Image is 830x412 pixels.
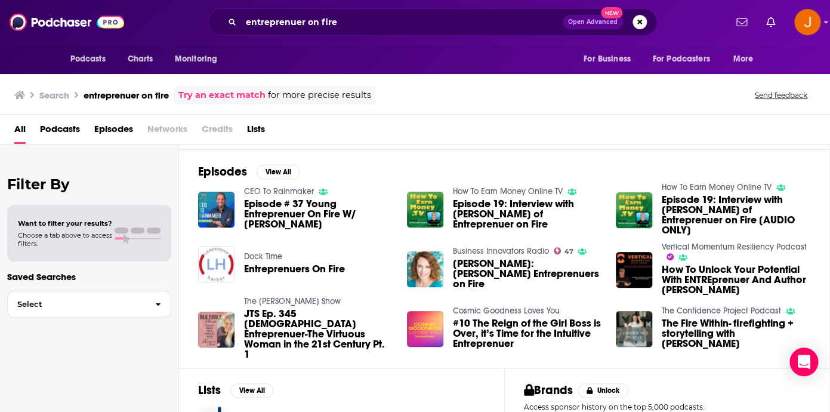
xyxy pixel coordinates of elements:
a: Podcasts [40,119,80,144]
a: ListsView All [198,383,273,398]
span: Logged in as justine87181 [794,9,820,35]
span: Podcasts [70,51,106,67]
a: Show notifications dropdown [761,12,780,32]
span: More [733,51,753,67]
a: Vertical Momentum Resiliency Podcast [662,242,807,252]
span: For Business [584,51,631,67]
span: 47 [564,249,573,254]
a: The Confidence Project Podcast [662,306,781,316]
img: The Fire Within- firefighting + storytelling with Annette Zapp [616,311,652,348]
button: Select [7,291,171,318]
p: Access sponsor history on the top 5,000 podcasts. [524,402,811,411]
a: Try an exact match [178,88,266,102]
a: Episode # 37 Young Entreprenuer On Fire W/ Mike Cachat [244,199,393,229]
a: Lists [247,119,265,144]
a: Episodes [94,119,133,144]
a: The Fire Within- firefighting + storytelling with Annette Zapp [662,318,810,349]
img: Episode # 37 Young Entreprenuer On Fire W/ Mike Cachat [198,192,235,228]
div: Search podcasts, credits, & more... [208,8,657,36]
span: Episode 19: Interview with [PERSON_NAME] of Entreprenuer on Fire [453,199,601,229]
div: Open Intercom Messenger [789,348,818,376]
a: How To Unlock Your Potential With ENTREprenuer And Author Jeff Lerner [662,265,810,295]
span: New [601,7,622,19]
a: Entreprenuers On Fire [244,264,345,274]
a: #10 The Reign of the Girl Boss is Over, it’s Time for the Intuitive Entreprenuer [453,318,601,349]
img: How To Unlock Your Potential With ENTREprenuer And Author Jeff Lerner [616,252,652,288]
img: CHRISTINA MARIE WEBER: Christian Entreprenuers on Fire [407,251,443,288]
img: Episode 19: Interview with John Lee Dumas of Entreprenuer on Fire [AUDIO ONLY] [616,192,652,229]
span: Episode 19: Interview with [PERSON_NAME] of Entreprenuer on Fire [AUDIO ONLY] [662,195,810,235]
span: Charts [128,51,153,67]
h2: Episodes [198,164,247,179]
span: for more precise results [268,88,371,102]
a: How To Earn Money Online TV [662,182,772,192]
a: Show notifications dropdown [732,12,752,32]
img: Podchaser - Follow, Share and Rate Podcasts [10,11,124,33]
span: Episode # 37 Young Entreprenuer On Fire W/ [PERSON_NAME] [244,199,393,229]
a: Business Innovators Radio [453,246,549,256]
button: open menu [166,48,233,70]
img: #10 The Reign of the Girl Boss is Over, it’s Time for the Intuitive Entreprenuer [407,311,443,348]
h3: entreprenuer on fire [84,90,169,101]
a: All [14,119,26,144]
button: View All [257,165,300,179]
a: JTS Ep. 345 Female Entreprenuer-The Virtuous Woman in the 21st Century Pt. 1 [244,309,393,359]
a: EpisodesView All [198,164,300,179]
a: CHRISTINA MARIE WEBER: Christian Entreprenuers on Fire [453,259,601,289]
span: Credits [202,119,233,144]
img: Episode 19: Interview with John Lee Dumas of Entreprenuer on Fire [407,192,443,228]
button: View All [230,383,273,398]
a: The Julie Tussey Show [244,296,341,306]
img: Entreprenuers On Fire [198,246,235,282]
span: Choose a tab above to access filters. [18,231,112,248]
span: For Podcasters [653,51,710,67]
span: Monitoring [175,51,217,67]
button: open menu [62,48,121,70]
span: Networks [147,119,187,144]
h3: Search [39,90,69,101]
a: How To Earn Money Online TV [453,186,563,196]
button: open menu [575,48,646,70]
button: Unlock [578,383,628,398]
img: JTS Ep. 345 Female Entreprenuer-The Virtuous Woman in the 21st Century Pt. 1 [198,312,235,348]
a: Charts [120,48,161,70]
span: Open Advanced [568,19,618,25]
button: open menu [724,48,768,70]
a: Episode 19: Interview with John Lee Dumas of Entreprenuer on Fire [AUDIO ONLY] [662,195,810,235]
button: Show profile menu [794,9,820,35]
img: User Profile [794,9,820,35]
span: Want to filter your results? [18,219,112,227]
p: Saved Searches [7,271,171,282]
h2: Brands [524,383,573,398]
span: Select [8,300,146,308]
a: Episode 19: Interview with John Lee Dumas of Entreprenuer on Fire [453,199,601,229]
h2: Filter By [7,176,171,193]
a: Dock Time [244,251,282,262]
a: 47 [554,247,573,254]
button: open menu [645,48,727,70]
h2: Lists [198,383,221,398]
a: CEO To Rainmaker [244,186,314,196]
button: Open AdvancedNew [563,15,623,29]
a: Cosmic Goodness Loves You [453,306,560,316]
span: How To Unlock Your Potential With ENTREprenuer And Author [PERSON_NAME] [662,265,810,295]
span: JTS Ep. 345 [DEMOGRAPHIC_DATA] Entreprenuer-The Virtuous Woman in the 21st Century Pt. 1 [244,309,393,359]
input: Search podcasts, credits, & more... [241,13,563,32]
span: [PERSON_NAME]: [PERSON_NAME] Entreprenuers on Fire [453,259,601,289]
span: The Fire Within- firefighting + storytelling with [PERSON_NAME] [662,318,810,349]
